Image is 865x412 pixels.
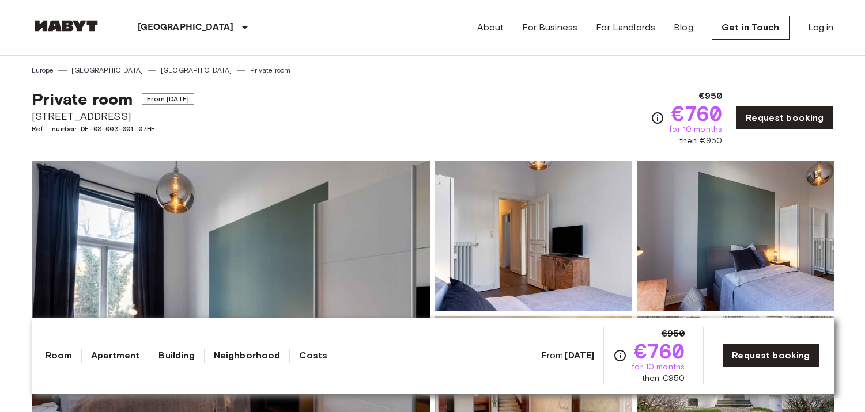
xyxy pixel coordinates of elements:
[32,109,194,124] span: [STREET_ADDRESS]
[541,349,595,362] span: From:
[522,21,577,35] a: For Business
[477,21,504,35] a: About
[651,111,664,125] svg: Check cost overview for full price breakdown. Please note that discounts apply to new joiners onl...
[565,350,594,361] b: [DATE]
[722,344,819,368] a: Request booking
[32,124,194,134] span: Ref. number DE-03-003-001-07HF
[712,16,790,40] a: Get in Touch
[671,103,723,124] span: €760
[158,349,194,363] a: Building
[250,65,291,75] a: Private room
[632,361,685,373] span: for 10 months
[71,65,143,75] a: [GEOGRAPHIC_DATA]
[32,20,101,32] img: Habyt
[32,65,54,75] a: Europe
[613,349,627,363] svg: Check cost overview for full price breakdown. Please note that discounts apply to new joiners onl...
[46,349,73,363] a: Room
[596,21,655,35] a: For Landlords
[91,349,139,363] a: Apartment
[808,21,834,35] a: Log in
[161,65,232,75] a: [GEOGRAPHIC_DATA]
[679,135,722,147] span: then €950
[736,106,833,130] a: Request booking
[435,161,632,311] img: Picture of unit DE-03-003-001-07HF
[642,373,685,384] span: then €950
[634,341,685,361] span: €760
[32,89,133,109] span: Private room
[637,161,834,311] img: Picture of unit DE-03-003-001-07HF
[299,349,327,363] a: Costs
[662,327,685,341] span: €950
[214,349,281,363] a: Neighborhood
[669,124,722,135] span: for 10 months
[699,89,723,103] span: €950
[138,21,234,35] p: [GEOGRAPHIC_DATA]
[674,21,693,35] a: Blog
[142,93,194,105] span: From [DATE]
